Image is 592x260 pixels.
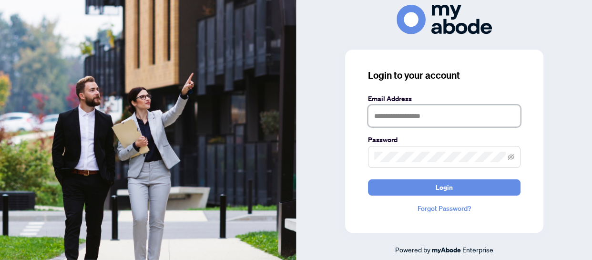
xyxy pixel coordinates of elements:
[462,245,493,254] span: Enterprise
[368,135,521,145] label: Password
[432,245,461,255] a: myAbode
[368,69,521,82] h3: Login to your account
[368,179,521,196] button: Login
[397,5,492,34] img: ma-logo
[436,180,453,195] span: Login
[508,154,514,160] span: eye-invisible
[368,203,521,214] a: Forgot Password?
[368,94,521,104] label: Email Address
[395,245,430,254] span: Powered by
